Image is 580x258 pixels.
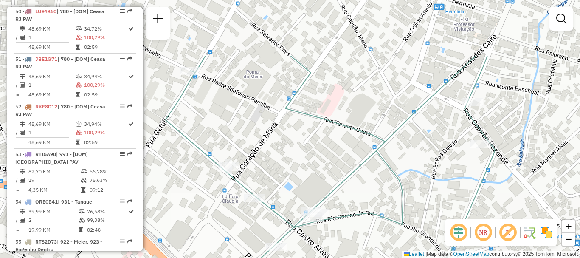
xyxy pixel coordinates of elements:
[28,25,75,33] td: 48,69 KM
[15,186,20,194] td: =
[15,216,20,224] td: /
[120,9,125,14] em: Opções
[15,151,88,165] span: 53 -
[15,8,104,22] span: | 780 - [DOM] Ceasa RJ PAV
[127,239,132,244] em: Rota exportada
[15,238,102,252] span: | 922 - Meier, 923 - Engenho Dentro
[498,222,518,243] span: Exibir rótulo
[84,72,128,81] td: 34,94%
[20,74,25,79] i: Distância Total
[35,103,57,110] span: RKF8D12
[28,33,75,42] td: 1
[15,103,105,117] span: | 780 - [DOM] Ceasa RJ PAV
[15,33,20,42] td: /
[89,176,132,184] td: 75,63%
[76,45,80,50] i: Tempo total em rota
[129,209,134,214] i: Rota otimizada
[129,122,134,127] i: Rota otimizada
[20,82,25,88] i: Total de Atividades
[129,74,134,79] i: Rota otimizada
[15,176,20,184] td: /
[15,56,105,70] span: 51 -
[15,226,20,234] td: =
[425,251,427,257] span: |
[58,198,92,205] span: | 931 - Tanque
[87,207,128,216] td: 76,58%
[20,169,25,174] i: Distância Total
[20,130,25,135] i: Total de Atividades
[84,43,128,51] td: 02:59
[562,233,575,246] a: Zoom out
[20,218,25,223] i: Total de Atividades
[28,186,81,194] td: 4,35 KM
[15,128,20,137] td: /
[28,167,81,176] td: 82,70 KM
[76,82,82,88] i: % de utilização da cubagem
[127,104,132,109] em: Rota exportada
[120,151,125,156] em: Opções
[540,226,554,239] img: Exibir/Ocultar setores
[553,10,570,27] a: Exibir filtros
[28,72,75,81] td: 48,69 KM
[76,74,82,79] i: % de utilização do peso
[404,251,424,257] a: Leaflet
[84,33,128,42] td: 100,29%
[76,122,82,127] i: % de utilização do peso
[28,91,75,99] td: 48,69 KM
[15,138,20,147] td: =
[127,56,132,61] em: Rota exportada
[84,25,128,33] td: 34,72%
[84,138,128,147] td: 02:59
[76,140,80,145] i: Tempo total em rota
[129,26,134,31] i: Rota otimizada
[28,216,78,224] td: 2
[473,222,493,243] span: Ocultar NR
[28,120,75,128] td: 48,69 KM
[35,198,58,205] span: QRE0B41
[20,178,25,183] i: Total de Atividades
[35,238,57,245] span: RTS2D73
[20,122,25,127] i: Distância Total
[15,91,20,99] td: =
[20,26,25,31] i: Distância Total
[84,128,128,137] td: 100,29%
[76,130,82,135] i: % de utilização da cubagem
[127,199,132,204] em: Rota exportada
[87,216,128,224] td: 99,38%
[15,43,20,51] td: =
[28,81,75,89] td: 1
[28,138,75,147] td: 48,69 KM
[76,92,80,97] i: Tempo total em rota
[20,209,25,214] i: Distância Total
[81,169,87,174] i: % de utilização do peso
[566,234,572,244] span: −
[120,239,125,244] em: Opções
[149,10,166,29] a: Nova sessão e pesquisa
[28,207,78,216] td: 39,99 KM
[84,120,128,128] td: 34,94%
[120,104,125,109] em: Opções
[35,56,57,62] span: JBE1G71
[453,251,490,257] a: OpenStreetMap
[35,151,56,157] span: RTI5A90
[15,81,20,89] td: /
[120,199,125,204] em: Opções
[84,91,128,99] td: 02:59
[15,103,105,117] span: 52 -
[127,9,132,14] em: Rota exportada
[84,81,128,89] td: 100,29%
[28,226,78,234] td: 19,99 KM
[562,220,575,233] a: Zoom in
[15,238,102,252] span: 55 -
[81,178,87,183] i: % de utilização da cubagem
[120,56,125,61] em: Opções
[87,226,128,234] td: 02:48
[35,8,56,14] span: LUE4B60
[76,35,82,40] i: % de utilização da cubagem
[28,176,81,184] td: 19
[76,26,82,31] i: % de utilização do peso
[89,167,132,176] td: 56,28%
[127,151,132,156] em: Rota exportada
[79,218,85,223] i: % de utilização da cubagem
[28,128,75,137] td: 1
